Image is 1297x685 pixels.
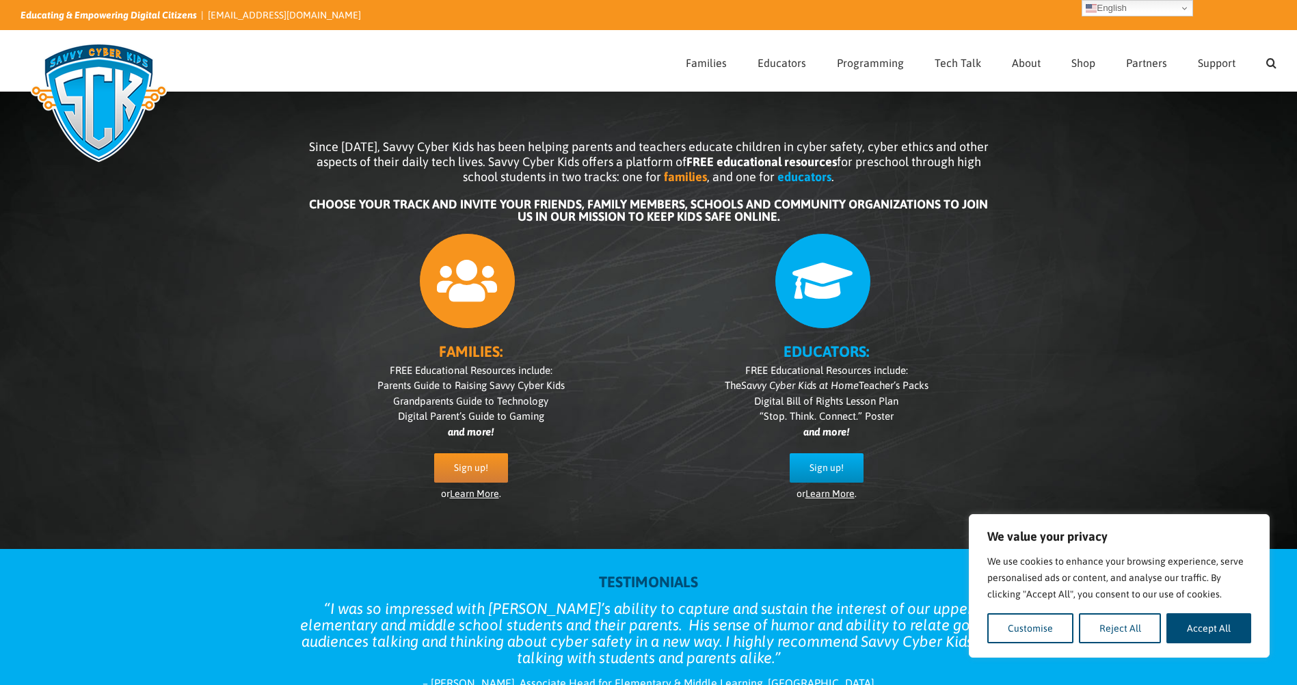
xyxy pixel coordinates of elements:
[810,462,844,474] span: Sign up!
[454,462,488,474] span: Sign up!
[758,57,806,68] span: Educators
[777,170,831,184] b: educators
[450,488,499,499] a: Learn More
[1266,31,1276,91] a: Search
[441,488,501,499] span: or .
[745,364,908,376] span: FREE Educational Resources include:
[1071,31,1095,91] a: Shop
[390,364,552,376] span: FREE Educational Resources include:
[599,573,698,591] strong: TESTIMONIALS
[686,31,727,91] a: Families
[434,453,508,483] a: Sign up!
[837,31,904,91] a: Programming
[309,197,988,224] b: CHOOSE YOUR TRACK AND INVITE YOUR FRIENDS, FAMILY MEMBERS, SCHOOLS AND COMMUNITY ORGANIZATIONS TO...
[1012,57,1041,68] span: About
[987,528,1251,545] p: We value your privacy
[754,395,898,407] span: Digital Bill of Rights Lesson Plan
[784,342,869,360] b: EDUCATORS:
[790,453,864,483] a: Sign up!
[1198,31,1235,91] a: Support
[758,31,806,91] a: Educators
[208,10,361,21] a: [EMAIL_ADDRESS][DOMAIN_NAME]
[1166,613,1251,643] button: Accept All
[837,57,904,68] span: Programming
[797,488,857,499] span: or .
[309,139,989,184] span: Since [DATE], Savvy Cyber Kids has been helping parents and teachers educate children in cyber sa...
[805,488,855,499] a: Learn More
[293,600,1004,666] blockquote: I was so impressed with [PERSON_NAME]’s ability to capture and sustain the interest of our upper ...
[831,170,834,184] span: .
[686,155,837,169] b: FREE educational resources
[1012,31,1041,91] a: About
[21,34,177,171] img: Savvy Cyber Kids Logo
[448,426,494,438] i: and more!
[686,31,1276,91] nav: Main Menu
[935,31,981,91] a: Tech Talk
[1071,57,1095,68] span: Shop
[725,379,928,391] span: The Teacher’s Packs
[393,395,548,407] span: Grandparents Guide to Technology
[987,553,1251,602] p: We use cookies to enhance your browsing experience, serve personalised ads or content, and analys...
[707,170,775,184] span: , and one for
[377,379,565,391] span: Parents Guide to Raising Savvy Cyber Kids
[803,426,849,438] i: and more!
[1086,3,1097,14] img: en
[439,342,503,360] b: FAMILIES:
[1126,31,1167,91] a: Partners
[1126,57,1167,68] span: Partners
[686,57,727,68] span: Families
[935,57,981,68] span: Tech Talk
[1198,57,1235,68] span: Support
[664,170,707,184] b: families
[21,10,197,21] i: Educating & Empowering Digital Citizens
[398,410,544,422] span: Digital Parent’s Guide to Gaming
[1079,613,1162,643] button: Reject All
[741,379,859,391] i: Savvy Cyber Kids at Home
[987,613,1073,643] button: Customise
[760,410,894,422] span: “Stop. Think. Connect.” Poster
